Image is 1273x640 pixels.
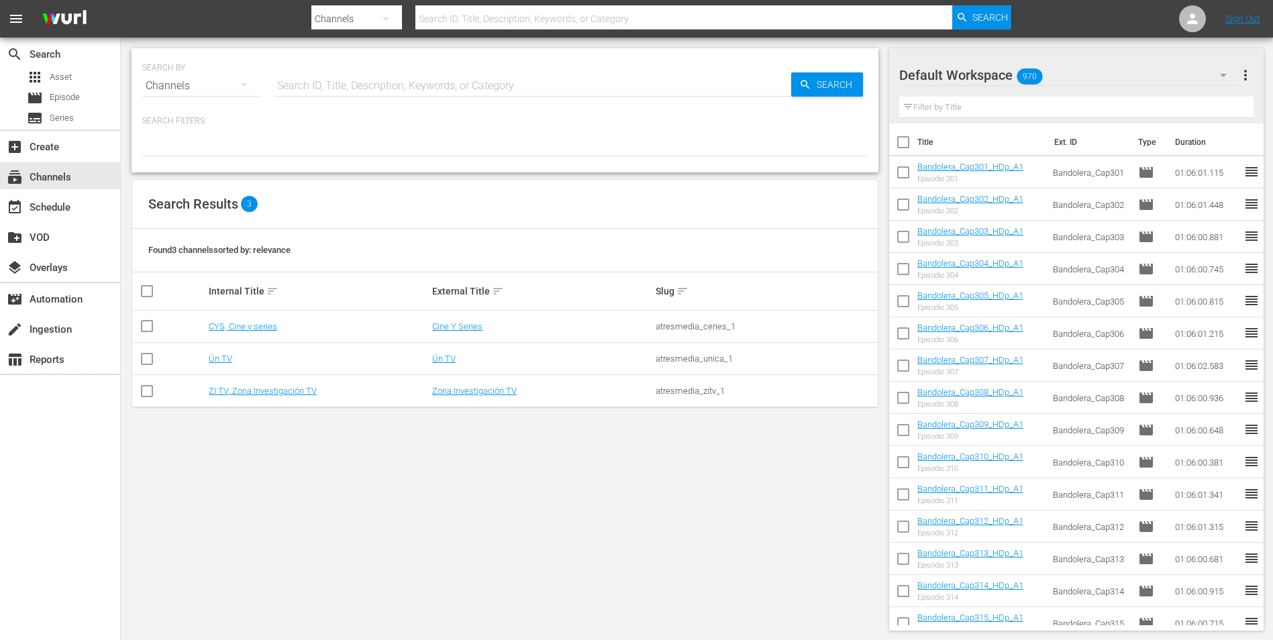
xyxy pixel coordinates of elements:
[209,386,317,396] a: ZI TV, Zona Investigación TV
[241,196,258,212] span: 3
[917,593,1023,602] div: Episodio 314
[1243,292,1260,309] span: reorder
[917,207,1023,215] div: Episodio 302
[1225,13,1260,24] a: Sign Out
[917,451,1023,462] a: Bandolera_Cap310_HDp_A1
[1237,67,1254,83] span: more_vert
[1170,317,1243,350] td: 01:06:01.215
[917,271,1023,280] div: Episodio 304
[917,400,1023,409] div: Episodio 308
[7,169,23,185] span: Channels
[791,72,863,97] button: Search
[1138,293,1154,309] span: Episode
[917,529,1023,537] div: Episodio 312
[1243,357,1260,373] span: reorder
[8,11,24,27] span: menu
[917,516,1023,526] a: Bandolera_Cap312_HDp_A1
[917,387,1023,397] a: Bandolera_Cap308_HDp_A1
[656,283,875,299] div: Slug
[1048,317,1133,350] td: Bandolera_Cap306
[7,199,23,215] span: Schedule
[7,352,23,368] span: Reports
[917,323,1023,333] a: Bandolera_Cap306_HDp_A1
[917,548,1023,558] a: Bandolera_Cap313_HDp_A1
[1138,486,1154,502] span: Episode
[27,69,43,85] span: Asset
[811,72,863,97] span: Search
[432,386,517,396] a: Zona Investigación TV
[899,56,1240,94] div: Default Workspace
[7,321,23,337] span: Ingestion
[1048,253,1133,285] td: Bandolera_Cap304
[1048,511,1133,543] td: Bandolera_Cap312
[148,196,238,212] span: Search Results
[27,90,43,106] span: Episode
[142,115,868,127] p: Search Filters:
[1138,551,1154,567] span: Episode
[1170,156,1243,189] td: 01:06:01.115
[1048,350,1133,382] td: Bandolera_Cap307
[917,226,1023,236] a: Bandolera_Cap303_HDp_A1
[1170,607,1243,639] td: 01:06:00.715
[917,239,1023,248] div: Episodio 303
[209,283,428,299] div: Internal Title
[1170,189,1243,221] td: 01:06:01.448
[1048,285,1133,317] td: Bandolera_Cap305
[1167,123,1247,161] th: Duration
[1138,164,1154,180] span: Episode
[1048,478,1133,511] td: Bandolera_Cap311
[1243,550,1260,566] span: reorder
[1243,196,1260,212] span: reorder
[148,245,291,255] span: Found 3 channels sorted by: relevance
[1048,543,1133,575] td: Bandolera_Cap313
[50,70,72,84] span: Asset
[1170,253,1243,285] td: 01:06:00.745
[1138,197,1154,213] span: Episode
[1048,221,1133,253] td: Bandolera_Cap303
[1170,575,1243,607] td: 01:06:00.915
[917,355,1023,365] a: Bandolera_Cap307_HDp_A1
[952,5,1011,30] button: Search
[1138,261,1154,277] span: Episode
[432,283,652,299] div: External Title
[1138,519,1154,535] span: Episode
[1237,59,1254,91] button: more_vert
[1170,543,1243,575] td: 01:06:00.681
[1048,607,1133,639] td: Bandolera_Cap315
[917,123,1046,161] th: Title
[1170,478,1243,511] td: 01:06:01.341
[1170,414,1243,446] td: 01:06:00.648
[1243,389,1260,405] span: reorder
[1138,583,1154,599] span: Episode
[1243,486,1260,502] span: reorder
[1243,228,1260,244] span: reorder
[1243,325,1260,341] span: reorder
[1170,221,1243,253] td: 01:06:00.881
[32,3,97,35] img: ans4CAIJ8jUAAAAAAAAAAAAAAAAAAAAAAAAgQb4GAAAAAAAAAAAAAAAAAAAAAAAAJMjXAAAAAAAAAAAAAAAAAAAAAAAAgAT5G...
[917,464,1023,473] div: Episodio 310
[1243,615,1260,631] span: reorder
[917,484,1023,494] a: Bandolera_Cap311_HDp_A1
[656,321,875,331] div: atresmedia_ceries_1
[1170,446,1243,478] td: 01:06:00.381
[1048,575,1133,607] td: Bandolera_Cap314
[432,321,482,331] a: Cine Y Series
[1170,382,1243,414] td: 01:06:00.936
[1138,390,1154,406] span: Episode
[1048,189,1133,221] td: Bandolera_Cap302
[917,368,1023,376] div: Episodio 307
[917,290,1023,301] a: Bandolera_Cap305_HDp_A1
[676,285,689,297] span: sort
[972,5,1008,30] span: Search
[917,335,1023,344] div: Episodio 306
[209,321,277,331] a: CYS, Cine y series
[209,354,232,364] a: Ún TV
[1170,285,1243,317] td: 01:06:00.815
[917,419,1023,429] a: Bandolera_Cap309_HDp_A1
[1138,454,1154,470] span: Episode
[917,580,1023,590] a: Bandolera_Cap314_HDp_A1
[1048,414,1133,446] td: Bandolera_Cap309
[50,91,80,104] span: Episode
[917,303,1023,312] div: Episodio 305
[1017,62,1042,91] span: 970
